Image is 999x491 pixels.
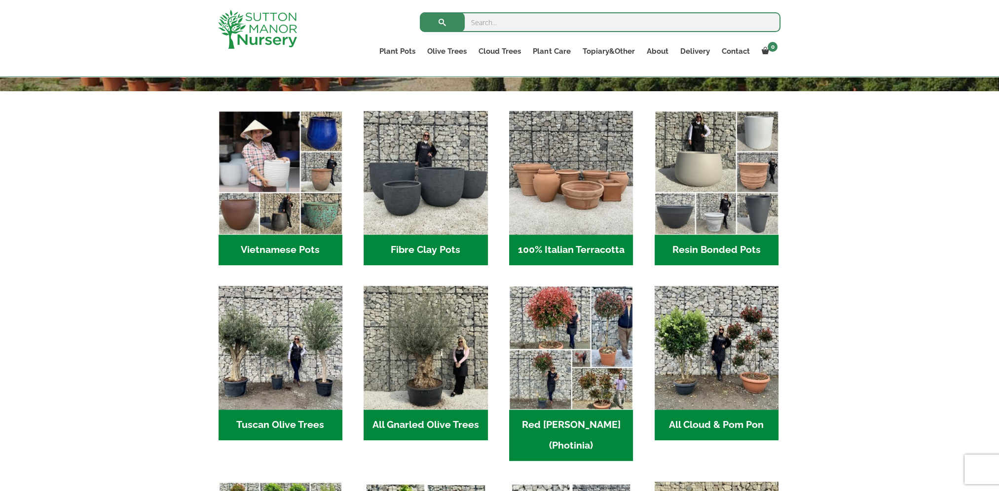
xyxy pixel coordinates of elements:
a: Contact [715,44,755,58]
img: logo [218,10,297,49]
a: Delivery [674,44,715,58]
img: Home - 1B137C32 8D99 4B1A AA2F 25D5E514E47D 1 105 c [509,111,633,235]
a: Visit product category All Cloud & Pom Pon [655,286,778,440]
a: Plant Pots [373,44,421,58]
a: 0 [755,44,780,58]
h2: 100% Italian Terracotta [509,235,633,265]
a: Olive Trees [421,44,473,58]
a: Visit product category All Gnarled Olive Trees [364,286,487,440]
a: Visit product category Resin Bonded Pots [655,111,778,265]
img: Home - 67232D1B A461 444F B0F6 BDEDC2C7E10B 1 105 c [655,111,778,235]
h2: Fibre Clay Pots [364,235,487,265]
img: Home - A124EB98 0980 45A7 B835 C04B779F7765 [655,286,778,410]
a: About [640,44,674,58]
h2: Tuscan Olive Trees [219,410,342,440]
h2: All Gnarled Olive Trees [364,410,487,440]
h2: Red [PERSON_NAME] (Photinia) [509,410,633,461]
a: Topiary&Other [576,44,640,58]
h2: All Cloud & Pom Pon [655,410,778,440]
a: Visit product category Tuscan Olive Trees [219,286,342,440]
img: Home - F5A23A45 75B5 4929 8FB2 454246946332 [509,286,633,410]
a: Visit product category Red Robin (Photinia) [509,286,633,461]
a: Cloud Trees [473,44,527,58]
a: Visit product category Fibre Clay Pots [364,111,487,265]
a: Plant Care [527,44,576,58]
h2: Vietnamese Pots [219,235,342,265]
img: Home - 8194B7A3 2818 4562 B9DD 4EBD5DC21C71 1 105 c 1 [364,111,487,235]
span: 0 [768,42,777,52]
a: Visit product category 100% Italian Terracotta [509,111,633,265]
a: Visit product category Vietnamese Pots [219,111,342,265]
h2: Resin Bonded Pots [655,235,778,265]
img: Home - 5833C5B7 31D0 4C3A 8E42 DB494A1738DB [364,286,487,410]
input: Search... [420,12,780,32]
img: Home - 7716AD77 15EA 4607 B135 B37375859F10 [219,286,342,410]
img: Home - 6E921A5B 9E2F 4B13 AB99 4EF601C89C59 1 105 c [219,111,342,235]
